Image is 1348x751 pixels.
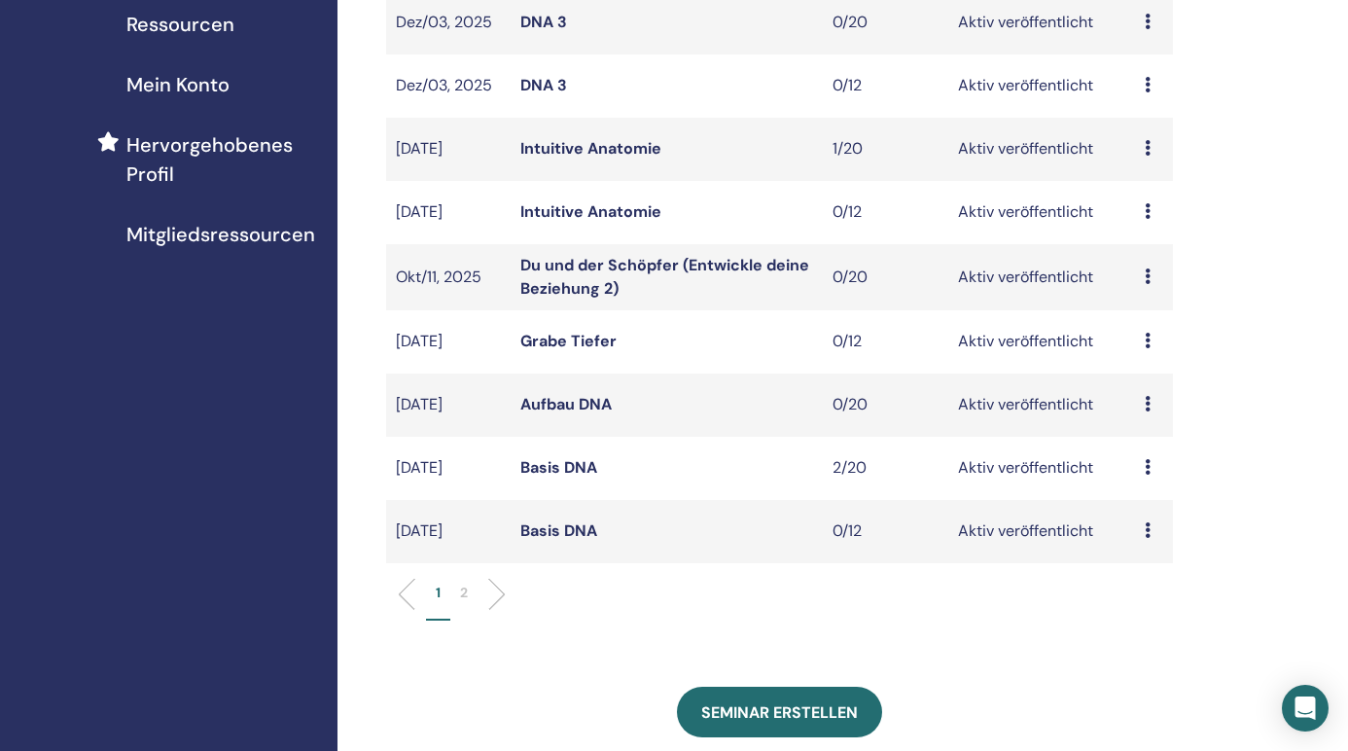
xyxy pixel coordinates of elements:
td: 0/12 [823,310,947,374]
td: [DATE] [386,310,511,374]
td: 0/12 [823,54,947,118]
td: 1/20 [823,118,947,181]
a: Aufbau DNA [520,394,612,414]
td: 0/20 [823,374,947,437]
a: DNA 3 [520,75,567,95]
span: Mitgliedsressourcen [126,220,315,249]
span: Ressourcen [126,10,234,39]
td: 2/20 [823,437,947,500]
span: Mein Konto [126,70,230,99]
td: Okt/11, 2025 [386,244,511,310]
span: Hervorgehobenes Profil [126,130,322,189]
td: Aktiv veröffentlicht [948,118,1136,181]
span: Seminar erstellen [701,702,858,723]
a: Intuitive Anatomie [520,138,661,159]
td: Aktiv veröffentlicht [948,437,1136,500]
a: DNA 3 [520,12,567,32]
a: Basis DNA [520,457,597,478]
td: [DATE] [386,181,511,244]
td: 0/12 [823,500,947,563]
td: [DATE] [386,374,511,437]
p: 2 [460,583,468,603]
a: Du und der Schöpfer (Entwickle deine Beziehung 2) [520,255,809,299]
p: 1 [436,583,441,603]
td: 0/12 [823,181,947,244]
td: Aktiv veröffentlicht [948,54,1136,118]
a: Basis DNA [520,520,597,541]
td: Aktiv veröffentlicht [948,310,1136,374]
td: Aktiv veröffentlicht [948,244,1136,310]
td: 0/20 [823,244,947,310]
td: Aktiv veröffentlicht [948,181,1136,244]
div: Open Intercom Messenger [1282,685,1329,732]
td: [DATE] [386,437,511,500]
td: [DATE] [386,500,511,563]
td: [DATE] [386,118,511,181]
a: Seminar erstellen [677,687,882,737]
td: Aktiv veröffentlicht [948,500,1136,563]
a: Intuitive Anatomie [520,201,661,222]
td: Aktiv veröffentlicht [948,374,1136,437]
a: Grabe Tiefer [520,331,617,351]
td: Dez/03, 2025 [386,54,511,118]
